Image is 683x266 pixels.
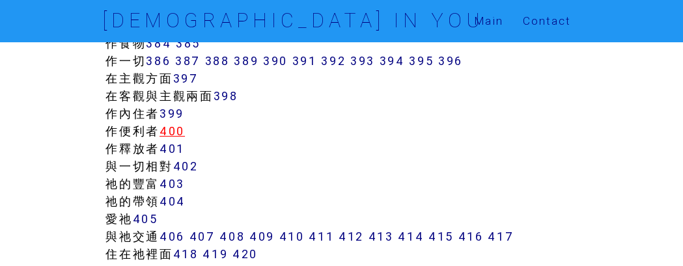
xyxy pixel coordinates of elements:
[189,229,216,244] a: 407
[214,88,238,103] a: 398
[173,246,199,261] a: 418
[176,36,201,51] a: 385
[380,53,405,68] a: 394
[398,229,424,244] a: 414
[219,229,245,244] a: 408
[428,229,454,244] a: 415
[409,53,434,68] a: 395
[350,53,375,68] a: 393
[202,246,228,261] a: 419
[205,53,230,68] a: 388
[133,211,158,226] a: 405
[173,159,199,174] a: 402
[160,124,185,139] a: 400
[175,53,201,68] a: 387
[160,176,185,191] a: 403
[628,207,673,256] iframe: Chat
[146,53,171,68] a: 386
[249,229,275,244] a: 409
[146,36,171,51] a: 384
[339,229,364,244] a: 412
[160,229,185,244] a: 406
[458,229,484,244] a: 416
[232,246,258,261] a: 420
[292,53,317,68] a: 391
[173,71,199,86] a: 397
[160,141,185,156] a: 401
[263,53,288,68] a: 390
[369,229,394,244] a: 413
[160,194,186,209] a: 404
[160,106,184,121] a: 399
[234,53,258,68] a: 389
[279,229,305,244] a: 410
[488,229,514,244] a: 417
[438,53,463,68] a: 396
[321,53,346,68] a: 392
[309,229,334,244] a: 411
